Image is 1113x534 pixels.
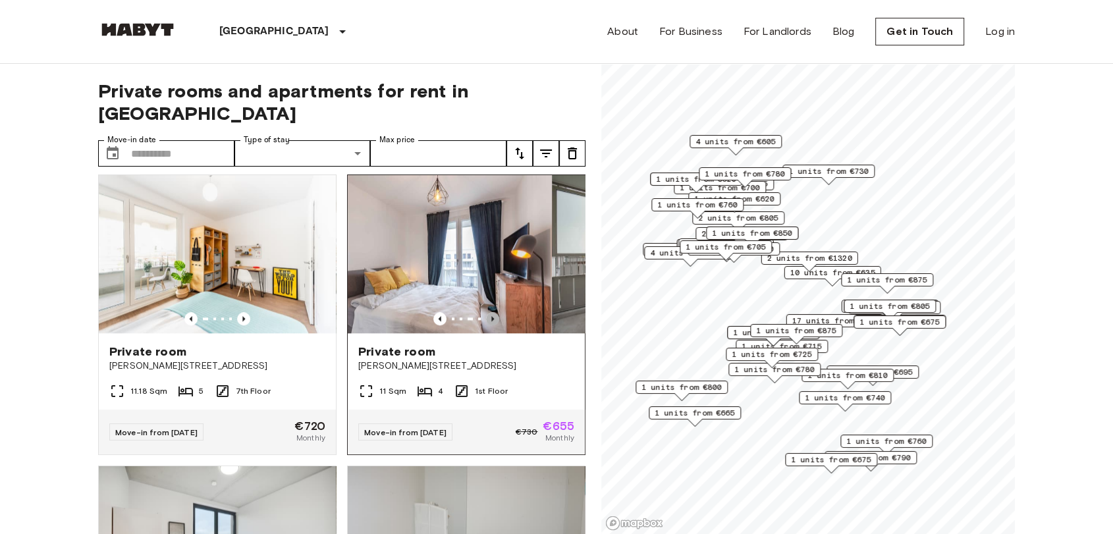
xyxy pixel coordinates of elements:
span: 1 units from €835 [733,327,813,338]
span: 17 units from €720 [792,315,877,327]
div: Map marker [706,227,798,247]
span: Monthly [296,432,325,444]
div: Map marker [841,273,933,294]
span: 1 units from €695 [832,366,913,378]
div: Map marker [728,363,821,383]
div: Map marker [677,239,774,259]
span: 1 units from €700 [680,182,760,194]
div: Map marker [785,453,877,473]
div: Map marker [784,266,881,286]
span: 1 units from €675 [791,454,871,466]
span: Move-in from [DATE] [115,427,198,437]
span: 3 units from €655 [684,239,765,251]
span: 2 units from €655 [701,228,782,240]
label: Type of stay [244,134,290,146]
span: 7th Floor [236,385,271,397]
label: Max price [379,134,415,146]
div: Map marker [644,246,736,267]
span: Monthly [545,432,574,444]
span: 1st Floor [475,385,508,397]
span: 4 [438,385,443,397]
span: 2 units from €805 [698,212,778,224]
div: Map marker [840,435,933,455]
span: 2 units from €1320 [767,252,852,264]
span: [PERSON_NAME][STREET_ADDRESS] [358,360,574,373]
span: 1 units from €715 [742,340,822,352]
span: 1 units from €875 [847,274,927,286]
a: Log in [985,24,1015,40]
div: Map marker [799,391,891,412]
div: Map marker [699,167,791,188]
button: Choose date [99,140,126,167]
img: Marketing picture of unit DE-01-08-028-05Q [99,175,336,333]
div: Map marker [854,315,946,336]
span: 1 units from €875 [756,325,836,336]
div: Map marker [649,406,741,427]
div: Map marker [782,165,875,185]
div: Map marker [827,365,919,386]
span: 1 units from €760 [846,435,927,447]
img: Habyt [98,23,177,36]
span: 1 units from €780 [705,168,785,180]
span: 1 units from €805 [850,300,930,312]
span: 1 units from €705 [686,241,766,253]
span: 1 units from €730 [788,165,869,177]
span: 1 units from €620 [694,193,774,205]
div: Map marker [680,240,772,261]
span: [PERSON_NAME][STREET_ADDRESS] [109,360,325,373]
div: Map marker [842,300,938,320]
span: 11.18 Sqm [130,385,167,397]
button: Previous image [237,312,250,325]
span: 1 units from €810 [807,369,888,381]
a: Marketing picture of unit DE-01-08-028-05QPrevious imagePrevious imagePrivate room[PERSON_NAME][S... [98,174,337,455]
span: Private room [109,344,186,360]
a: Mapbox logo [605,516,663,531]
span: 2 units from €760 [693,243,774,255]
a: For Landlords [744,24,811,40]
div: Map marker [750,324,842,344]
span: Private rooms and apartments for rent in [GEOGRAPHIC_DATA] [98,80,585,124]
button: Previous image [433,312,447,325]
button: Previous image [184,312,198,325]
div: Map marker [692,211,784,232]
img: Marketing picture of unit DE-01-006-001-01HF [552,175,789,333]
span: 1 units from €790 [830,452,911,464]
button: tune [559,140,585,167]
span: 1 units from €850 [712,227,792,239]
span: €655 [543,420,574,432]
span: 1 units from €740 [805,392,885,404]
img: Marketing picture of unit DE-01-006-001-01HF [315,175,552,333]
a: Blog [832,24,855,40]
span: Move-in from [DATE] [364,427,447,437]
div: Map marker [695,227,788,248]
span: Private room [358,344,435,360]
div: Map marker [761,252,858,272]
div: Map marker [727,326,819,346]
span: 1 units from €620 [656,173,736,185]
div: Map marker [801,369,894,389]
a: Previous imagePrevious imagePrivate room[PERSON_NAME][STREET_ADDRESS]11 Sqm41st FloorMove-in from... [347,174,585,455]
p: [GEOGRAPHIC_DATA] [219,24,329,40]
span: 4 units from €605 [695,136,776,147]
span: €720 [294,420,325,432]
button: tune [506,140,533,167]
span: 1 units from €760 [657,199,738,211]
div: Map marker [825,451,917,471]
span: 1 units from €675 [859,316,940,328]
span: €730 [516,426,538,438]
span: 1 units from €780 [734,363,815,375]
span: 4 units from €665 [650,247,730,259]
div: Map marker [844,300,936,320]
div: Map marker [643,243,735,263]
div: Map marker [678,238,771,259]
button: tune [533,140,559,167]
div: Map marker [650,173,742,193]
a: Get in Touch [875,18,964,45]
a: About [607,24,638,40]
div: Map marker [690,135,782,155]
div: Map marker [786,314,883,334]
a: For Business [659,24,722,40]
div: Map marker [651,198,744,219]
span: 1 units from €725 [732,348,812,360]
div: Map marker [688,192,780,213]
